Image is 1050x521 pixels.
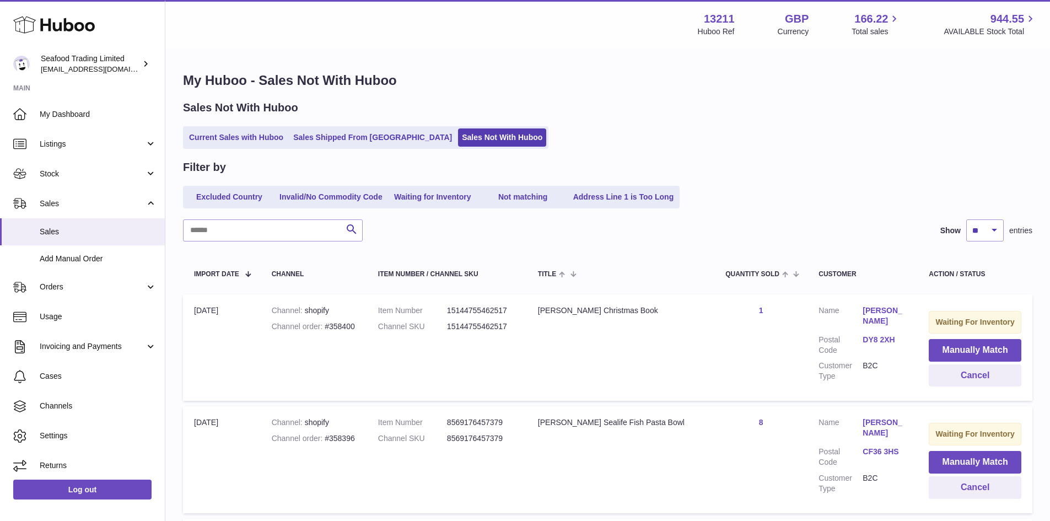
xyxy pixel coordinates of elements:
div: shopify [272,305,356,316]
div: shopify [272,417,356,428]
img: online@rickstein.com [13,56,30,72]
strong: Channel order [272,434,325,443]
button: Manually Match [929,339,1021,362]
dt: Customer Type [819,473,863,494]
span: Sales [40,198,145,209]
a: 8 [759,418,763,427]
a: Sales Shipped From [GEOGRAPHIC_DATA] [289,128,456,147]
span: Listings [40,139,145,149]
span: Sales [40,227,157,237]
label: Show [940,225,961,236]
a: Excluded Country [185,188,273,206]
span: Import date [194,271,239,278]
a: CF36 3HS [863,447,907,457]
dt: Postal Code [819,335,863,356]
a: [PERSON_NAME] [863,417,907,438]
div: [PERSON_NAME] Sealife Fish Pasta Bowl [538,417,703,428]
dd: 15144755462517 [447,321,516,332]
dd: 8569176457379 [447,417,516,428]
span: Add Manual Order [40,254,157,264]
span: My Dashboard [40,109,157,120]
button: Cancel [929,364,1021,387]
button: Cancel [929,476,1021,499]
div: Seafood Trading Limited [41,53,140,74]
span: Settings [40,431,157,441]
dd: 15144755462517 [447,305,516,316]
span: [EMAIL_ADDRESS][DOMAIN_NAME] [41,65,162,73]
a: DY8 2XH [863,335,907,345]
dt: Name [819,417,863,441]
div: Item Number / Channel SKU [378,271,516,278]
dt: Customer Type [819,361,863,382]
span: AVAILABLE Stock Total [944,26,1037,37]
button: Manually Match [929,451,1021,474]
div: Huboo Ref [698,26,735,37]
a: Waiting for Inventory [389,188,477,206]
dd: B2C [863,473,907,494]
dt: Channel SKU [378,321,447,332]
span: Returns [40,460,157,471]
strong: 13211 [704,12,735,26]
span: Title [538,271,556,278]
a: Log out [13,480,152,499]
dt: Channel SKU [378,433,447,444]
dd: B2C [863,361,907,382]
span: entries [1009,225,1032,236]
a: Address Line 1 is Too Long [569,188,678,206]
a: 944.55 AVAILABLE Stock Total [944,12,1037,37]
td: [DATE] [183,294,261,401]
span: Orders [40,282,145,292]
a: Current Sales with Huboo [185,128,287,147]
span: Channels [40,401,157,411]
div: #358396 [272,433,356,444]
a: Not matching [479,188,567,206]
strong: Channel [272,418,305,427]
strong: Waiting For Inventory [935,429,1014,438]
div: Currency [778,26,809,37]
h1: My Huboo - Sales Not With Huboo [183,72,1032,89]
strong: Channel order [272,322,325,331]
span: Total sales [852,26,901,37]
h2: Filter by [183,160,226,175]
a: Invalid/No Commodity Code [276,188,386,206]
div: Channel [272,271,356,278]
span: Usage [40,311,157,322]
span: 166.22 [854,12,888,26]
strong: Waiting For Inventory [935,318,1014,326]
span: Stock [40,169,145,179]
div: Action / Status [929,271,1021,278]
div: Customer [819,271,907,278]
a: 166.22 Total sales [852,12,901,37]
a: [PERSON_NAME] [863,305,907,326]
span: 944.55 [990,12,1024,26]
h2: Sales Not With Huboo [183,100,298,115]
dt: Item Number [378,417,447,428]
div: #358400 [272,321,356,332]
span: Quantity Sold [725,271,779,278]
dd: 8569176457379 [447,433,516,444]
a: 1 [759,306,763,315]
strong: GBP [785,12,809,26]
td: [DATE] [183,406,261,513]
div: [PERSON_NAME] Christmas Book [538,305,703,316]
a: Sales Not With Huboo [458,128,546,147]
dt: Item Number [378,305,447,316]
span: Invoicing and Payments [40,341,145,352]
span: Cases [40,371,157,382]
dt: Name [819,305,863,329]
strong: Channel [272,306,305,315]
dt: Postal Code [819,447,863,468]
